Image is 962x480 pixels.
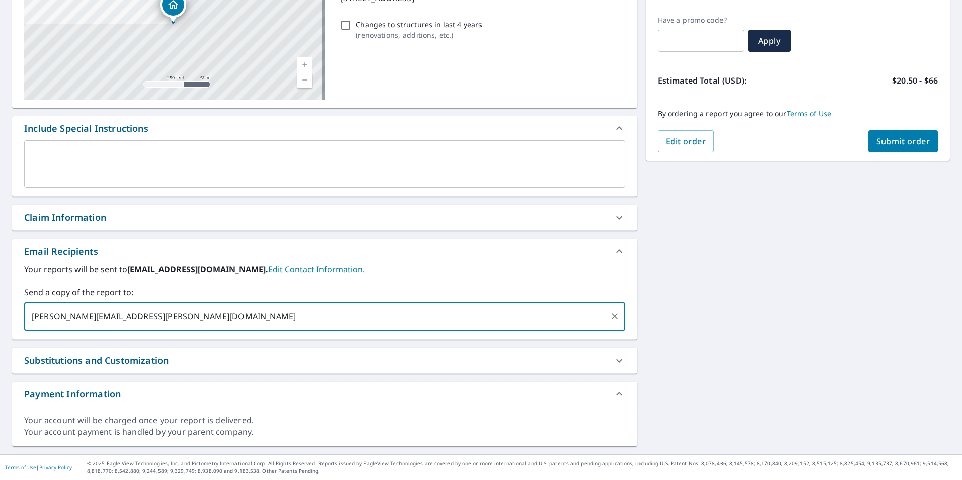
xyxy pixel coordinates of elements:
p: © 2025 Eagle View Technologies, Inc. and Pictometry International Corp. All Rights Reserved. Repo... [87,460,957,475]
label: Have a promo code? [658,16,744,25]
a: Terms of Use [5,464,36,471]
p: Changes to structures in last 4 years [356,19,482,30]
span: Apply [756,35,783,46]
div: Substitutions and Customization [24,354,169,367]
p: | [5,464,72,470]
button: Edit order [658,130,714,152]
p: Estimated Total (USD): [658,74,798,87]
label: Your reports will be sent to [24,263,625,275]
a: Current Level 17, Zoom Out [297,72,312,88]
a: EditContactInfo [268,264,365,275]
button: Apply [748,30,791,52]
div: Payment Information [12,382,637,406]
div: Include Special Instructions [12,116,637,140]
a: Privacy Policy [39,464,72,471]
button: Submit order [868,130,938,152]
b: [EMAIL_ADDRESS][DOMAIN_NAME]. [127,264,268,275]
span: Submit order [876,136,930,147]
p: $20.50 - $66 [892,74,938,87]
div: Your account will be charged once your report is delivered. [24,415,625,426]
p: ( renovations, additions, etc. ) [356,30,482,40]
div: Include Special Instructions [24,122,148,135]
p: By ordering a report you agree to our [658,109,938,118]
a: Terms of Use [787,109,832,118]
label: Send a copy of the report to: [24,286,625,298]
span: Edit order [666,136,706,147]
div: Substitutions and Customization [12,348,637,373]
div: Payment Information [24,387,121,401]
div: Claim Information [24,211,106,224]
a: Current Level 17, Zoom In [297,57,312,72]
div: Email Recipients [24,245,98,258]
button: Clear [608,309,622,324]
div: Claim Information [12,205,637,230]
div: Your account payment is handled by your parent company. [24,426,625,438]
div: Email Recipients [12,239,637,263]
